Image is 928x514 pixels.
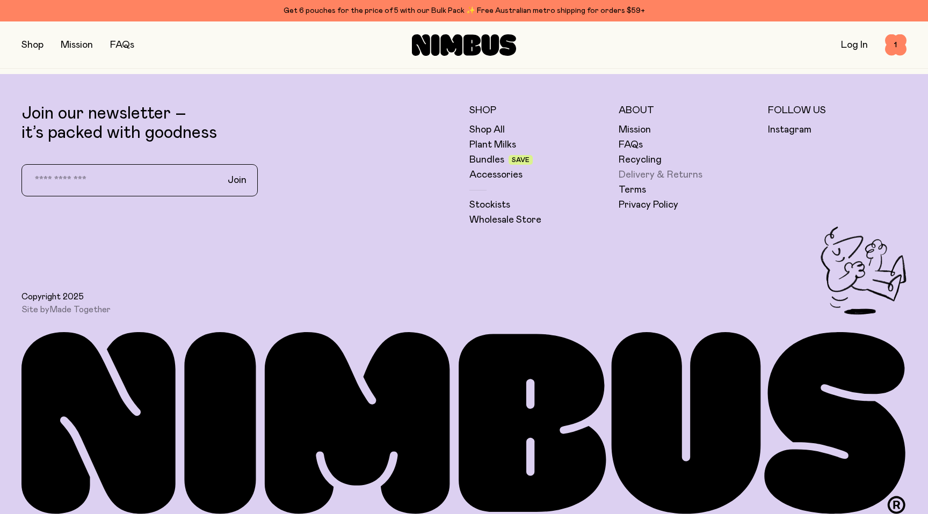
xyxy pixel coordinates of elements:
[768,123,811,136] a: Instagram
[619,183,646,196] a: Terms
[61,40,93,50] a: Mission
[21,304,111,315] span: Site by
[841,40,868,50] a: Log In
[469,138,516,151] a: Plant Milks
[619,153,662,166] a: Recycling
[21,104,459,143] p: Join our newsletter – it’s packed with goodness
[21,4,907,17] div: Get 6 pouches for the price of 5 with our Bulk Pack ✨ Free Australian metro shipping for orders $59+
[768,104,907,117] h5: Follow Us
[469,153,504,166] a: Bundles
[619,199,678,211] a: Privacy Policy
[619,123,651,136] a: Mission
[469,199,510,211] a: Stockists
[469,104,608,117] h5: Shop
[228,174,247,187] span: Join
[469,168,523,181] a: Accessories
[469,214,541,226] a: Wholesale Store
[469,123,505,136] a: Shop All
[512,157,530,163] span: Save
[619,138,643,151] a: FAQs
[219,169,255,192] button: Join
[49,305,111,314] a: Made Together
[619,168,702,181] a: Delivery & Returns
[885,34,907,56] button: 1
[619,104,757,117] h5: About
[110,40,134,50] a: FAQs
[21,291,84,302] span: Copyright 2025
